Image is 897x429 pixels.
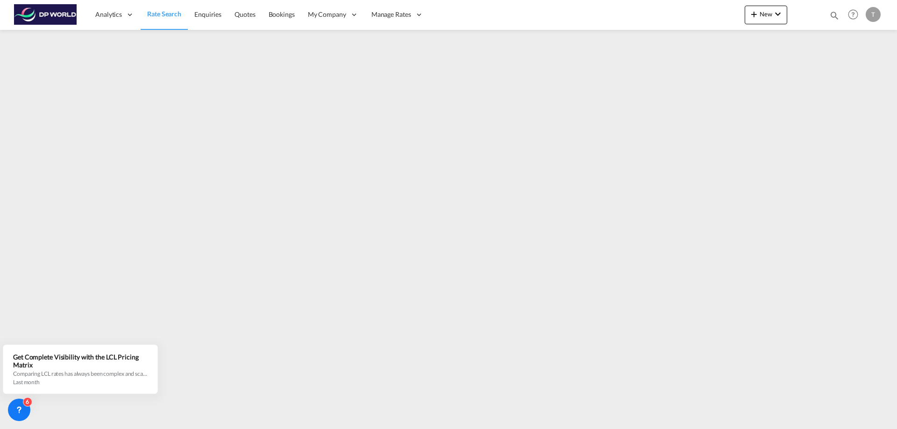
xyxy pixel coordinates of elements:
[308,10,346,19] span: My Company
[95,10,122,19] span: Analytics
[745,6,787,24] button: icon-plus 400-fgNewicon-chevron-down
[147,10,181,18] span: Rate Search
[845,7,866,23] div: Help
[772,8,783,20] md-icon: icon-chevron-down
[14,4,77,25] img: c08ca190194411f088ed0f3ba295208c.png
[845,7,861,22] span: Help
[748,10,783,18] span: New
[269,10,295,18] span: Bookings
[866,7,881,22] div: T
[748,8,760,20] md-icon: icon-plus 400-fg
[371,10,411,19] span: Manage Rates
[235,10,255,18] span: Quotes
[829,10,840,21] md-icon: icon-magnify
[194,10,221,18] span: Enquiries
[829,10,840,24] div: icon-magnify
